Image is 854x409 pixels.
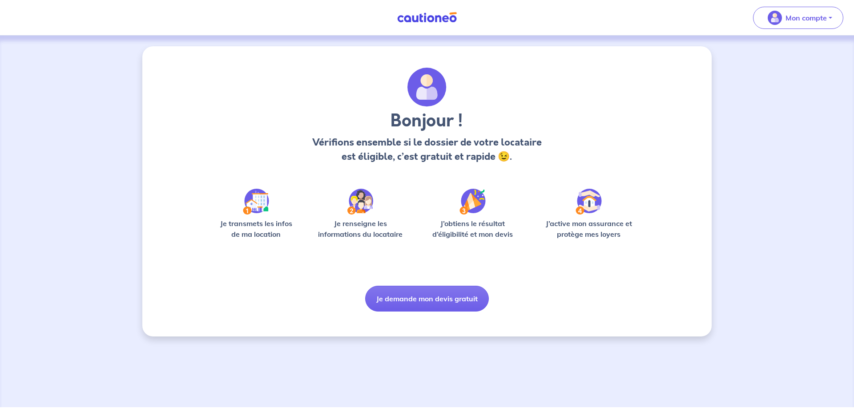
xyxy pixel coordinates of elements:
button: illu_account_valid_menu.svgMon compte [753,7,843,29]
h3: Bonjour ! [310,110,544,132]
p: J’obtiens le résultat d’éligibilité et mon devis [423,218,523,239]
img: illu_account_valid_menu.svg [768,11,782,25]
img: /static/90a569abe86eec82015bcaae536bd8e6/Step-1.svg [243,189,269,215]
p: Je transmets les infos de ma location [213,218,298,239]
img: /static/f3e743aab9439237c3e2196e4328bba9/Step-3.svg [459,189,486,215]
p: Vérifions ensemble si le dossier de votre locataire est éligible, c’est gratuit et rapide 😉. [310,135,544,164]
img: archivate [407,68,447,107]
p: Mon compte [786,12,827,23]
img: /static/c0a346edaed446bb123850d2d04ad552/Step-2.svg [347,189,373,215]
button: Je demande mon devis gratuit [365,286,489,312]
p: J’active mon assurance et protège mes loyers [537,218,640,239]
p: Je renseigne les informations du locataire [313,218,408,239]
img: /static/bfff1cf634d835d9112899e6a3df1a5d/Step-4.svg [576,189,602,215]
img: Cautioneo [394,12,460,23]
